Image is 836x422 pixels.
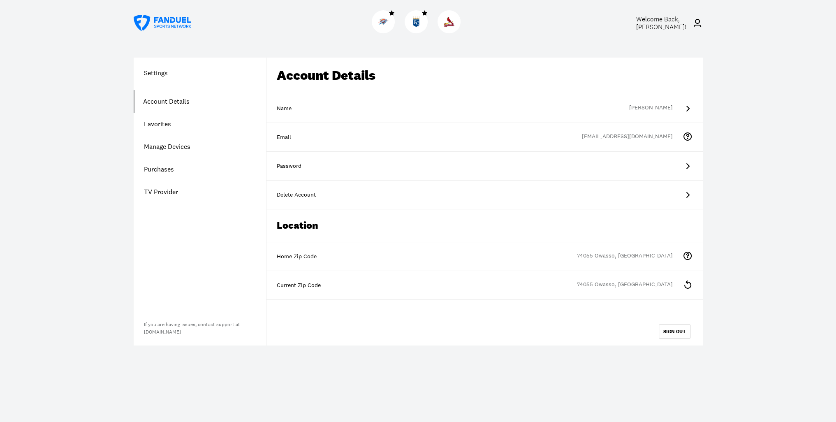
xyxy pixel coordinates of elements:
div: Password [277,162,692,170]
span: Welcome Back, [PERSON_NAME] ! [636,15,686,31]
div: Current Zip Code [277,281,692,290]
div: 74055 Owasso, [GEOGRAPHIC_DATA] [577,281,683,290]
div: [PERSON_NAME] [629,104,683,114]
h1: Settings [134,68,266,78]
div: Email [277,133,692,141]
img: Cardinals [444,16,454,27]
a: Welcome Back,[PERSON_NAME]! [617,15,703,31]
a: RoyalsRoyals [405,27,431,35]
div: Location [266,209,703,242]
a: CardinalsCardinals [438,27,464,35]
img: Thunder [378,16,389,27]
a: TV Provider [134,181,266,203]
img: Royals [411,16,421,27]
div: Home Zip Code [277,253,692,261]
a: Favorites [134,113,266,135]
a: If you are having issues, contact support at[DOMAIN_NAME] [144,321,240,335]
div: Account Details [266,58,703,94]
a: Purchases [134,158,266,181]
a: Manage Devices [134,135,266,158]
a: Account Details [134,90,266,113]
div: Delete Account [277,191,692,199]
div: Name [277,104,692,113]
div: 74055 Owasso, [GEOGRAPHIC_DATA] [577,252,683,262]
div: [EMAIL_ADDRESS][DOMAIN_NAME] [582,132,683,142]
button: SIGN OUT [659,325,690,339]
a: FanDuel Sports Network [134,15,191,31]
a: ThunderThunder [372,27,398,35]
